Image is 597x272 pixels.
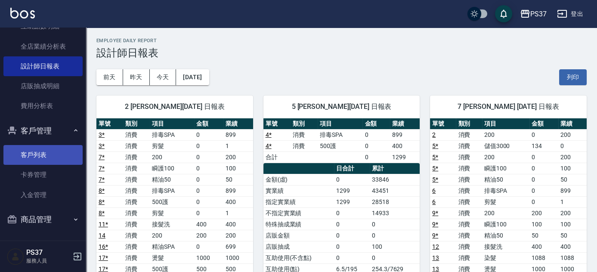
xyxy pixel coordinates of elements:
[194,185,223,196] td: 0
[123,163,150,174] td: 消費
[274,102,410,111] span: 5 [PERSON_NAME][DATE] 日報表
[318,118,363,130] th: 項目
[123,252,150,263] td: 消費
[150,219,194,230] td: 接髮洗
[517,5,550,23] button: PS37
[150,140,194,151] td: 剪髮
[482,129,530,140] td: 200
[529,163,558,174] td: 0
[150,185,194,196] td: 排毒SPA
[26,248,70,257] h5: PS37
[370,174,420,185] td: 33846
[370,207,420,219] td: 14933
[529,196,558,207] td: 0
[3,120,83,142] button: 客戶管理
[482,241,530,252] td: 接髮洗
[558,140,587,151] td: 0
[150,118,194,130] th: 項目
[390,129,420,140] td: 899
[529,140,558,151] td: 134
[150,196,194,207] td: 500護
[362,140,390,151] td: 0
[370,230,420,241] td: 0
[194,140,223,151] td: 0
[529,252,558,263] td: 1088
[194,129,223,140] td: 0
[194,252,223,263] td: 1000
[123,230,150,241] td: 消費
[223,241,253,252] td: 699
[559,69,587,85] button: 列印
[482,196,530,207] td: 剪髮
[3,208,83,231] button: 商品管理
[558,129,587,140] td: 200
[123,129,150,140] td: 消費
[263,230,334,241] td: 店販金額
[456,118,482,130] th: 類別
[263,241,334,252] td: 店販抽成
[334,196,370,207] td: 1299
[123,118,150,130] th: 類別
[123,207,150,219] td: 消費
[558,252,587,263] td: 1088
[96,38,587,43] h2: Employee Daily Report
[456,252,482,263] td: 消費
[3,165,83,185] a: 卡券管理
[263,118,420,163] table: a dense table
[223,129,253,140] td: 899
[96,47,587,59] h3: 設計師日報表
[362,151,390,163] td: 0
[529,219,558,230] td: 100
[96,118,123,130] th: 單號
[362,129,390,140] td: 0
[150,151,194,163] td: 200
[456,140,482,151] td: 消費
[3,185,83,205] a: 入金管理
[482,118,530,130] th: 項目
[432,131,436,138] a: 2
[99,232,105,239] a: 14
[558,151,587,163] td: 200
[223,196,253,207] td: 400
[194,118,223,130] th: 金額
[223,207,253,219] td: 1
[334,241,370,252] td: 0
[318,140,363,151] td: 500護
[223,174,253,185] td: 50
[390,140,420,151] td: 400
[123,185,150,196] td: 消費
[456,185,482,196] td: 消費
[194,174,223,185] td: 0
[223,185,253,196] td: 899
[432,187,436,194] a: 6
[107,102,243,111] span: 2 [PERSON_NAME][DATE] 日報表
[263,207,334,219] td: 不指定實業績
[529,230,558,241] td: 50
[263,196,334,207] td: 指定實業績
[291,129,318,140] td: 消費
[223,230,253,241] td: 200
[456,207,482,219] td: 消費
[558,163,587,174] td: 100
[150,252,194,263] td: 燙髮
[362,118,390,130] th: 金額
[334,219,370,230] td: 0
[150,241,194,252] td: 精油SPA
[482,230,530,241] td: 精油50
[194,207,223,219] td: 0
[150,69,176,85] button: 今天
[334,185,370,196] td: 1299
[482,207,530,219] td: 200
[263,252,334,263] td: 互助使用(不含點)
[554,6,587,22] button: 登出
[370,163,420,174] th: 累計
[456,163,482,174] td: 消費
[529,151,558,163] td: 0
[3,56,83,76] a: 設計師日報表
[456,151,482,163] td: 消費
[334,163,370,174] th: 日合計
[223,140,253,151] td: 1
[123,140,150,151] td: 消費
[150,230,194,241] td: 200
[432,243,439,250] a: 12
